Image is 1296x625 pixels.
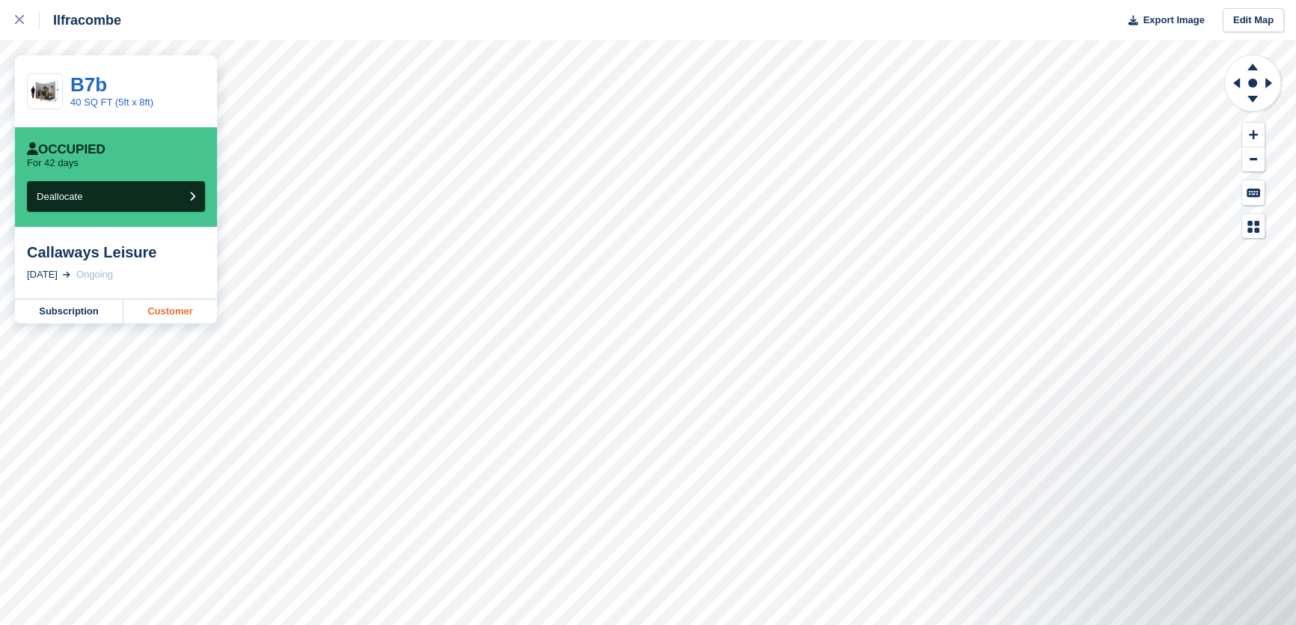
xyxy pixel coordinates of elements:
span: Deallocate [37,191,82,202]
div: [DATE] [27,267,58,282]
span: Export Image [1143,13,1204,28]
button: Zoom Out [1242,147,1265,172]
div: Ongoing [76,267,113,282]
button: Map Legend [1242,214,1265,239]
div: Callaways Leisure [27,243,205,261]
a: Customer [123,299,217,323]
button: Deallocate [27,181,205,212]
div: Ilfracombe [40,11,121,29]
button: Export Image [1119,8,1205,33]
img: 40-sqft-unit%20(1).jpg [28,79,62,105]
p: For 42 days [27,157,79,169]
a: Edit Map [1223,8,1284,33]
img: arrow-right-light-icn-cde0832a797a2874e46488d9cf13f60e5c3a73dbe684e267c42b8395dfbc2abf.svg [63,272,70,278]
a: Subscription [15,299,123,323]
button: Keyboard Shortcuts [1242,180,1265,205]
button: Zoom In [1242,123,1265,147]
div: Occupied [27,142,106,157]
a: B7b [70,73,107,96]
a: 40 SQ FT (5ft x 8ft) [70,97,153,108]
